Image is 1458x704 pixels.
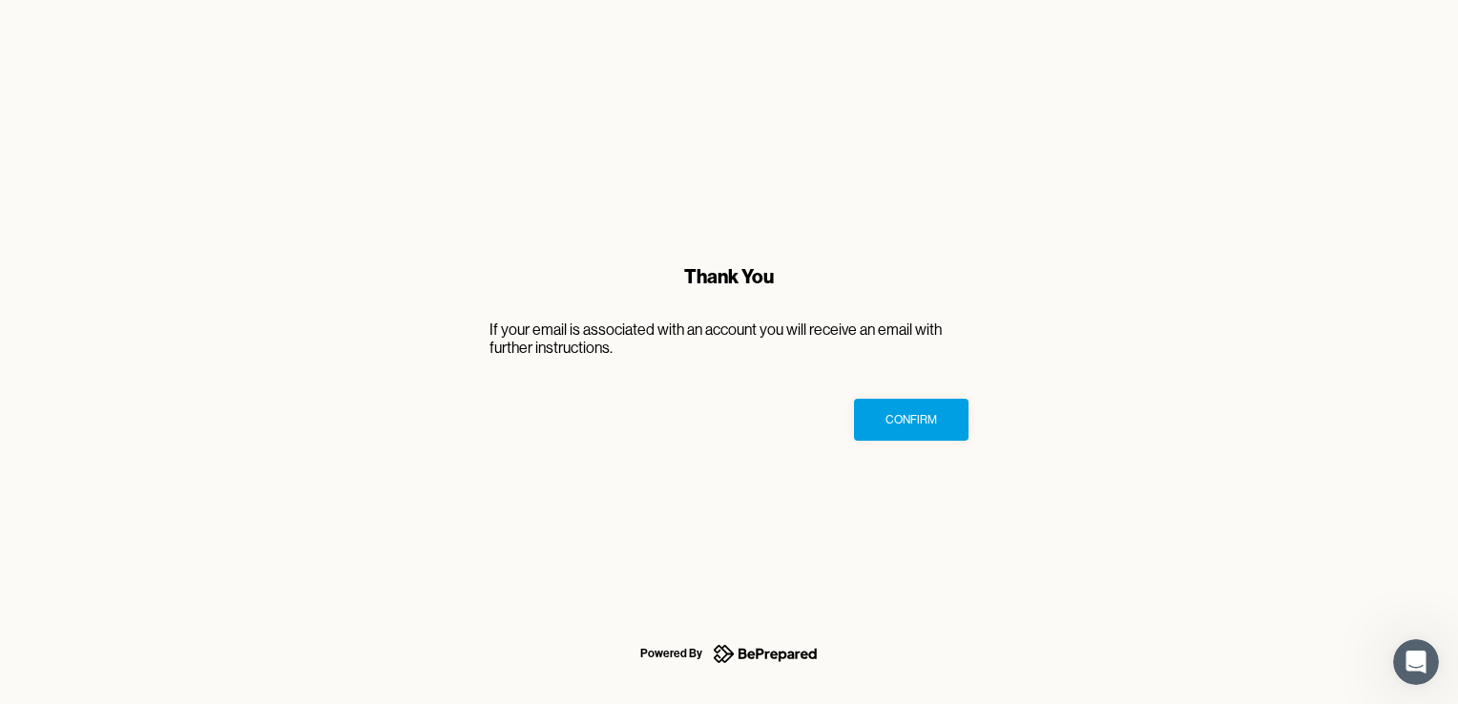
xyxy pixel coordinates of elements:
button: Confirm [854,399,969,441]
p: If your email is associated with an account you will receive an email with further instructions. [489,321,969,357]
div: Powered By [640,642,702,665]
iframe: Intercom live chat [1393,639,1439,685]
div: Thank You [489,263,969,290]
div: Confirm [885,410,937,429]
